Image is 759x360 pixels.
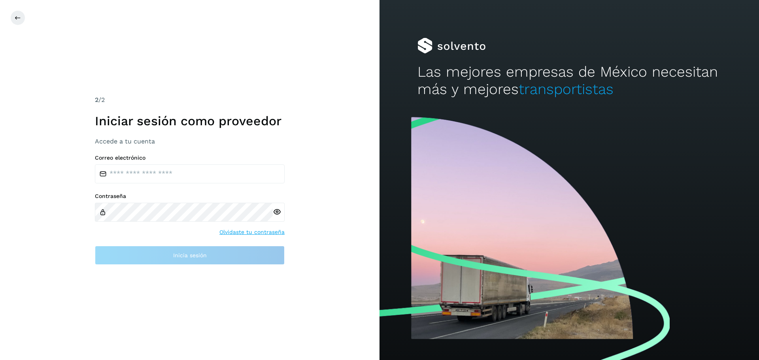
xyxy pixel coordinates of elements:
span: 2 [95,96,98,104]
h3: Accede a tu cuenta [95,138,285,145]
span: transportistas [519,81,614,98]
span: Inicia sesión [173,253,207,258]
button: Inicia sesión [95,246,285,265]
label: Contraseña [95,193,285,200]
label: Correo electrónico [95,155,285,161]
div: /2 [95,95,285,105]
h1: Iniciar sesión como proveedor [95,113,285,128]
h2: Las mejores empresas de México necesitan más y mejores [417,63,721,98]
a: Olvidaste tu contraseña [219,228,285,236]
